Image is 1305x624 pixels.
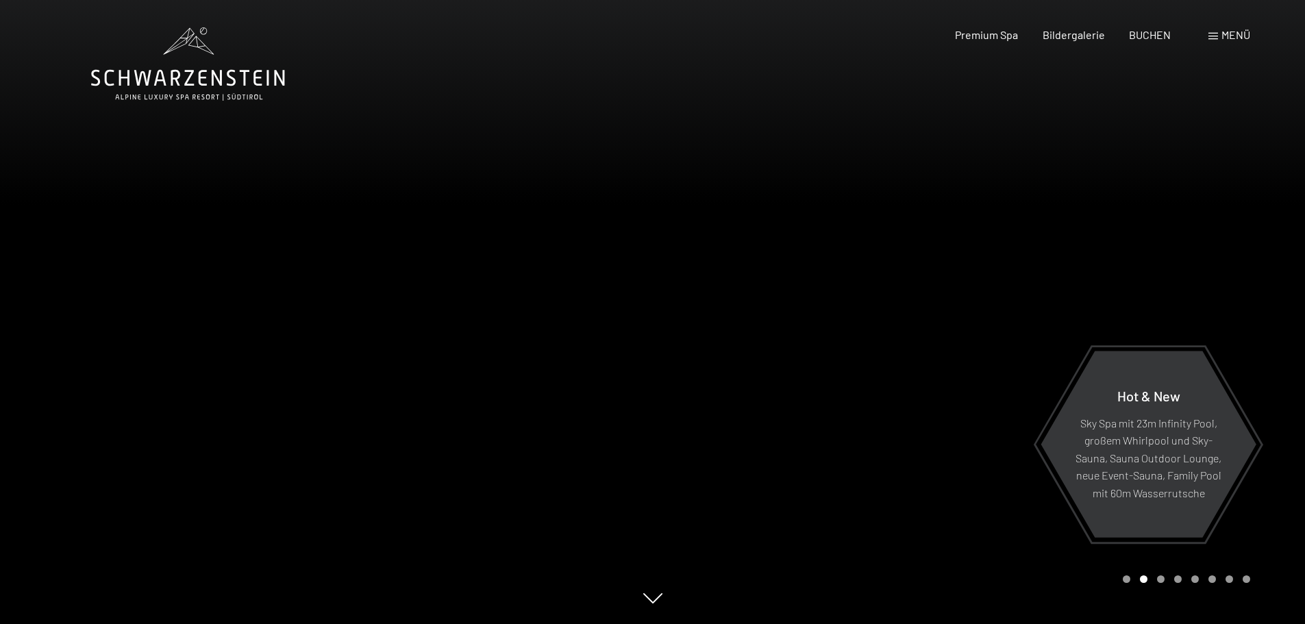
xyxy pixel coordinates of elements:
[1208,575,1216,583] div: Carousel Page 6
[1157,575,1165,583] div: Carousel Page 3
[1040,350,1257,538] a: Hot & New Sky Spa mit 23m Infinity Pool, großem Whirlpool und Sky-Sauna, Sauna Outdoor Lounge, ne...
[1043,28,1105,41] a: Bildergalerie
[1243,575,1250,583] div: Carousel Page 8
[1140,575,1147,583] div: Carousel Page 2 (Current Slide)
[955,28,1018,41] a: Premium Spa
[1123,575,1130,583] div: Carousel Page 1
[1118,575,1250,583] div: Carousel Pagination
[1226,575,1233,583] div: Carousel Page 7
[1129,28,1171,41] a: BUCHEN
[1174,575,1182,583] div: Carousel Page 4
[1117,387,1180,403] span: Hot & New
[1221,28,1250,41] span: Menü
[1074,414,1223,501] p: Sky Spa mit 23m Infinity Pool, großem Whirlpool und Sky-Sauna, Sauna Outdoor Lounge, neue Event-S...
[1191,575,1199,583] div: Carousel Page 5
